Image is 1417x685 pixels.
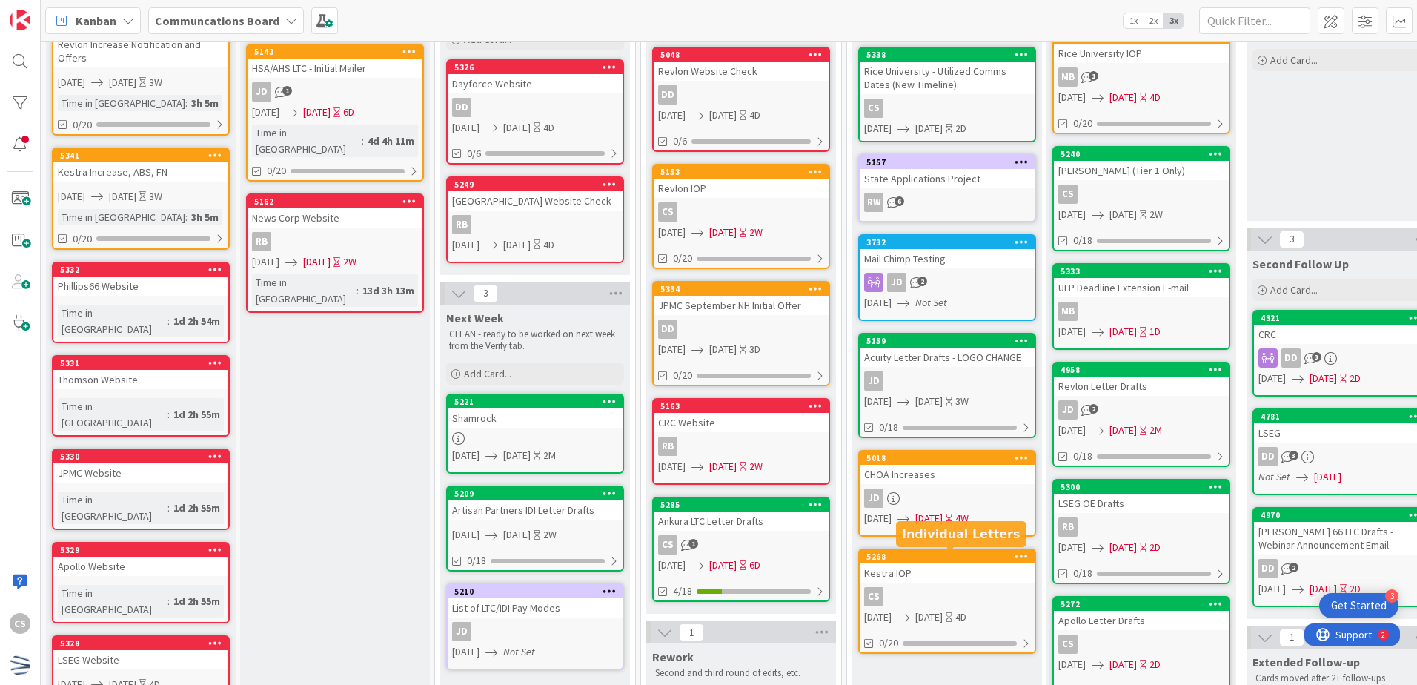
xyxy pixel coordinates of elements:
span: [DATE] [452,527,479,543]
div: JD [860,489,1035,508]
div: 5163CRC Website [654,400,829,432]
div: 5209 [448,487,623,500]
span: [DATE] [658,342,686,357]
div: DD [654,85,829,105]
div: [PERSON_NAME] (Tier 1 Only) [1054,161,1229,180]
span: 2x [1144,13,1164,28]
span: [DATE] [1109,207,1137,222]
span: [DATE] [503,237,531,253]
div: DD [654,320,829,339]
div: JPMC September NH Initial Offer [654,296,829,315]
img: avatar [10,655,30,675]
div: 5162News Corp Website [248,195,422,228]
div: 5153Revlon IOP [654,165,829,198]
div: 5332 [53,263,228,277]
div: 3 [1385,589,1398,603]
div: Mail Chimp Testing [860,249,1035,268]
div: 5334 [654,282,829,296]
div: 4958Revlon Letter Drafts [1054,363,1229,396]
div: 5300 [1061,482,1229,492]
div: 5329 [60,545,228,555]
div: RB [1054,517,1229,537]
div: DD [658,85,677,105]
div: 5331 [53,357,228,370]
span: : [356,282,359,299]
span: [DATE] [915,121,943,136]
span: [DATE] [452,120,479,136]
div: 2W [749,225,763,240]
p: CLEAN - ready to be worked on next week from the Verify tab. [449,328,621,353]
span: 0/20 [267,163,286,179]
span: [DATE] [1058,324,1086,340]
span: 3 [1289,451,1298,460]
span: [DATE] [452,237,479,253]
div: 5341 [60,150,228,161]
div: 3W [149,75,162,90]
div: 5338Rice University - Utilized Comms Dates (New Timeline) [860,48,1035,94]
span: [DATE] [864,295,892,311]
span: 0/20 [1073,116,1092,131]
div: 5240 [1054,148,1229,161]
div: MB [1054,302,1229,321]
span: [DATE] [1058,423,1086,438]
span: [DATE] [1109,90,1137,105]
div: CS [658,202,677,222]
span: Next Week [446,311,504,325]
div: 4D [543,120,554,136]
div: 3732 [866,237,1035,248]
div: 2W [543,527,557,543]
div: 5285 [660,500,829,510]
div: Time in [GEOGRAPHIC_DATA] [58,492,167,524]
div: CRC Website [654,413,829,432]
span: 0/20 [673,368,692,383]
div: 5326Dayforce Website [448,61,623,93]
div: 3W [955,394,969,409]
div: CS [654,535,829,555]
div: 2 [77,6,81,18]
div: 5248Rice University IOP [1054,30,1229,63]
span: 1 [688,539,698,549]
span: Second Follow Up [1252,257,1349,271]
span: 0/18 [1073,233,1092,248]
div: 5143 [248,45,422,59]
div: 2D [955,121,966,136]
div: [GEOGRAPHIC_DATA] Website Check [448,191,623,211]
div: Ankura LTC Letter Drafts [654,512,829,531]
div: 4D [1149,90,1161,105]
div: 5331Thomson Website [53,357,228,389]
span: [DATE] [1058,90,1086,105]
span: 0/18 [879,420,898,435]
span: [DATE] [1058,540,1086,555]
div: DD [658,320,677,339]
span: Add Card... [1270,53,1318,67]
div: Dayforce Website [448,74,623,93]
div: Time in [GEOGRAPHIC_DATA] [58,209,185,225]
input: Quick Filter... [1199,7,1310,34]
span: Add Card... [1270,283,1318,297]
div: JD [1054,400,1229,420]
i: Not Set [1258,470,1290,483]
div: CS [654,202,829,222]
span: 0/18 [1073,449,1092,464]
div: 5163 [654,400,829,413]
div: 5162 [254,196,422,207]
div: JD [887,273,906,292]
div: 5329 [53,543,228,557]
span: [DATE] [658,225,686,240]
div: JD [864,489,883,508]
div: JD [248,82,422,102]
span: [DATE] [58,75,85,90]
div: Time in [GEOGRAPHIC_DATA] [58,398,167,431]
span: [DATE] [252,105,279,120]
span: [DATE] [915,511,943,526]
div: 4958 [1054,363,1229,377]
span: 1x [1124,13,1144,28]
span: [DATE] [503,448,531,463]
div: 5153 [654,165,829,179]
div: Shamrock [448,408,623,428]
div: 5326 [448,61,623,74]
div: 4W [955,511,969,526]
span: [DATE] [252,254,279,270]
div: RB [452,215,471,234]
div: 5048 [654,48,829,62]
